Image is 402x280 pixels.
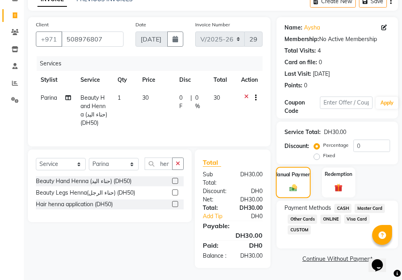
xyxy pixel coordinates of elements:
[61,32,124,47] input: Search by Name/Mobile/Email/Code
[113,71,137,89] th: Qty
[209,71,236,89] th: Total
[145,158,173,170] input: Search or Scan
[284,142,309,150] div: Discount:
[284,35,390,43] div: No Active Membership
[37,56,269,71] div: Services
[323,142,349,149] label: Percentage
[195,94,204,110] span: 0 %
[214,94,220,101] span: 30
[325,171,352,178] label: Redemption
[179,94,187,110] span: 0 F
[287,183,300,192] img: _cash.svg
[344,215,370,224] span: Visa Card
[36,71,76,89] th: Stylist
[233,241,269,250] div: DH0
[236,71,263,89] th: Action
[376,97,398,109] button: Apply
[369,248,394,272] iframe: chat widget
[36,189,135,197] div: Beauty Legs Henna(حناء الرجل) (DH50)
[233,204,269,212] div: DH30.00
[118,94,121,101] span: 1
[239,212,269,221] div: DH0
[284,128,321,136] div: Service Total:
[195,21,230,28] label: Invoice Number
[233,252,269,260] div: DH30.00
[197,170,233,187] div: Sub Total:
[313,70,330,78] div: [DATE]
[284,47,316,55] div: Total Visits:
[41,94,57,101] span: Parina
[137,71,175,89] th: Price
[284,58,317,67] div: Card on file:
[190,94,192,110] span: |
[36,32,62,47] button: +971
[320,97,373,109] input: Enter Offer / Coupon Code
[273,171,313,178] label: Manual Payment
[288,215,317,224] span: Other Cards
[284,70,311,78] div: Last Visit:
[197,252,233,260] div: Balance :
[233,195,269,204] div: DH30.00
[233,170,269,187] div: DH30.00
[197,221,269,231] div: Payable:
[324,128,346,136] div: DH30.00
[36,200,113,209] div: Hair henna application (DH50)
[284,204,331,212] span: Payment Methods
[197,204,233,212] div: Total:
[36,177,131,185] div: Beauty Hand Henna (حناء اليد) (DH50)
[334,204,351,213] span: CASH
[323,152,335,159] label: Fixed
[36,21,49,28] label: Client
[80,94,107,126] span: Beauty Hand Henna (حناء اليد) (DH50)
[278,255,396,263] a: Continue Without Payment
[320,215,341,224] span: ONLINE
[233,187,269,195] div: DH0
[284,81,302,90] div: Points:
[197,195,233,204] div: Net:
[284,24,302,32] div: Name:
[76,71,113,89] th: Service
[318,47,321,55] div: 4
[197,241,233,250] div: Paid:
[203,158,221,167] span: Total
[142,94,149,101] span: 30
[319,58,322,67] div: 0
[355,204,385,213] span: Master Card
[288,225,311,235] span: CUSTOM
[197,231,269,240] div: DH30.00
[284,99,320,115] div: Coupon Code
[304,81,307,90] div: 0
[197,212,239,221] a: Add Tip
[284,35,319,43] div: Membership:
[304,24,320,32] a: Aysha
[332,183,345,193] img: _gift.svg
[135,21,146,28] label: Date
[197,187,233,195] div: Discount:
[175,71,209,89] th: Disc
